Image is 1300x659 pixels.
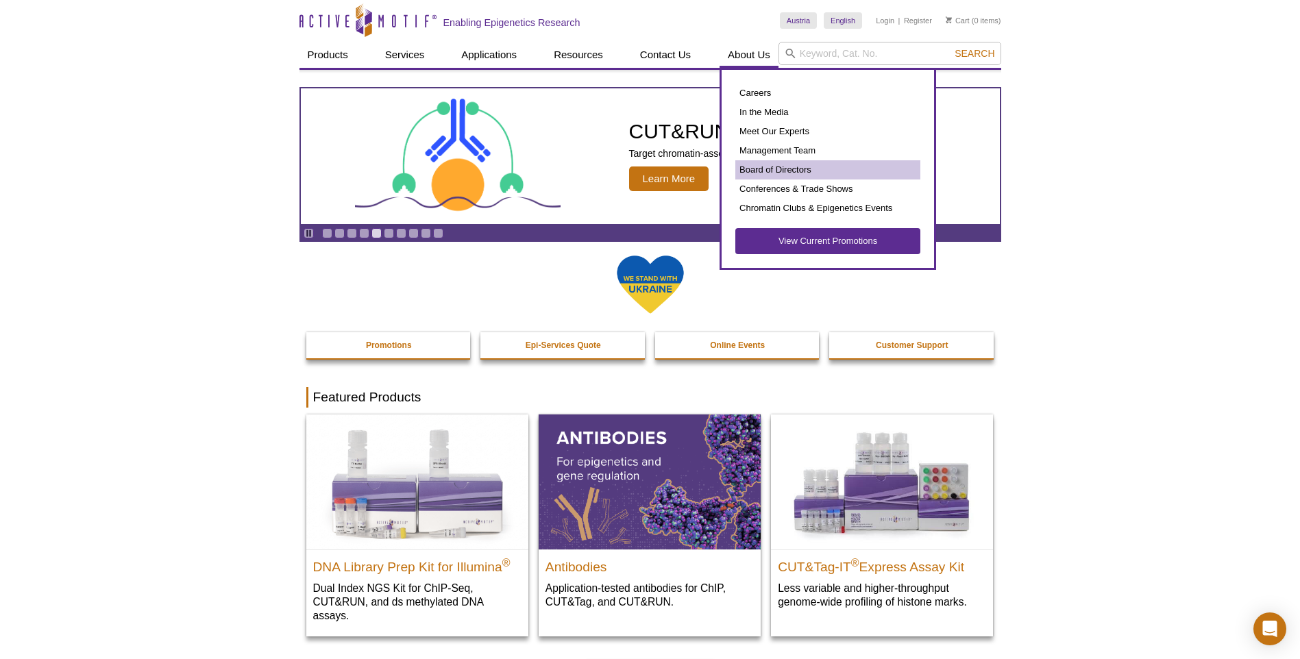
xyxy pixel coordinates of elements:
a: Go to slide 6 [384,228,394,238]
img: CUT&RUN Assay Kits [355,94,561,219]
h2: Antibodies [545,554,754,574]
a: Austria [780,12,817,29]
img: Your Cart [946,16,952,23]
a: Cart [946,16,970,25]
strong: Online Events [710,340,765,350]
a: Careers [735,84,920,103]
a: Services [377,42,433,68]
h2: CUT&RUN Assay Kits [629,121,849,142]
img: All Antibodies [539,414,761,549]
a: Meet Our Experts [735,122,920,141]
p: Dual Index NGS Kit for ChIP-Seq, CUT&RUN, and ds methylated DNA assays. [313,581,522,623]
a: Go to slide 8 [408,228,419,238]
a: Contact Us [632,42,699,68]
a: Products [299,42,356,68]
img: We Stand With Ukraine [616,254,685,315]
span: Search [955,48,994,59]
a: Resources [545,42,611,68]
a: English [824,12,862,29]
a: All Antibodies Antibodies Application-tested antibodies for ChIP, CUT&Tag, and CUT&RUN. [539,414,761,622]
a: View Current Promotions [735,228,920,254]
a: Chromatin Clubs & Epigenetics Events [735,199,920,218]
p: Application-tested antibodies for ChIP, CUT&Tag, and CUT&RUN. [545,581,754,609]
div: Open Intercom Messenger [1253,612,1286,645]
a: Board of Directors [735,160,920,179]
a: Register [904,16,932,25]
a: Customer Support [829,332,995,358]
a: Promotions [306,332,472,358]
a: DNA Library Prep Kit for Illumina DNA Library Prep Kit for Illumina® Dual Index NGS Kit for ChIP-... [306,414,528,636]
a: Go to slide 10 [433,228,443,238]
img: DNA Library Prep Kit for Illumina [306,414,528,549]
article: CUT&RUN Assay Kits [301,88,1000,224]
a: Conferences & Trade Shows [735,179,920,199]
strong: Customer Support [876,340,948,350]
li: (0 items) [946,12,1001,29]
input: Keyword, Cat. No. [778,42,1001,65]
strong: Epi-Services Quote [526,340,601,350]
a: Login [876,16,894,25]
li: | [898,12,900,29]
a: Applications [453,42,525,68]
h2: DNA Library Prep Kit for Illumina [313,554,522,574]
h2: Enabling Epigenetics Research [443,16,580,29]
a: CUT&Tag-IT® Express Assay Kit CUT&Tag-IT®Express Assay Kit Less variable and higher-throughput ge... [771,414,993,622]
sup: ® [502,556,511,568]
span: Learn More [629,166,709,191]
a: Management Team [735,141,920,160]
a: In the Media [735,103,920,122]
p: Less variable and higher-throughput genome-wide profiling of histone marks​. [778,581,986,609]
img: CUT&Tag-IT® Express Assay Kit [771,414,993,549]
a: Go to slide 5 [371,228,382,238]
a: Go to slide 4 [359,228,369,238]
a: CUT&RUN Assay Kits CUT&RUN Assay Kits Target chromatin-associated proteins genome wide. Learn More [301,88,1000,224]
a: Epi-Services Quote [480,332,646,358]
sup: ® [851,556,859,568]
a: Toggle autoplay [304,228,314,238]
h2: CUT&Tag-IT Express Assay Kit [778,554,986,574]
a: Go to slide 3 [347,228,357,238]
a: Online Events [655,332,821,358]
strong: Promotions [366,340,412,350]
a: About Us [720,42,778,68]
p: Target chromatin-associated proteins genome wide. [629,147,849,160]
a: Go to slide 2 [334,228,345,238]
button: Search [951,47,998,60]
a: Go to slide 1 [322,228,332,238]
h2: Featured Products [306,387,994,408]
a: Go to slide 7 [396,228,406,238]
a: Go to slide 9 [421,228,431,238]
